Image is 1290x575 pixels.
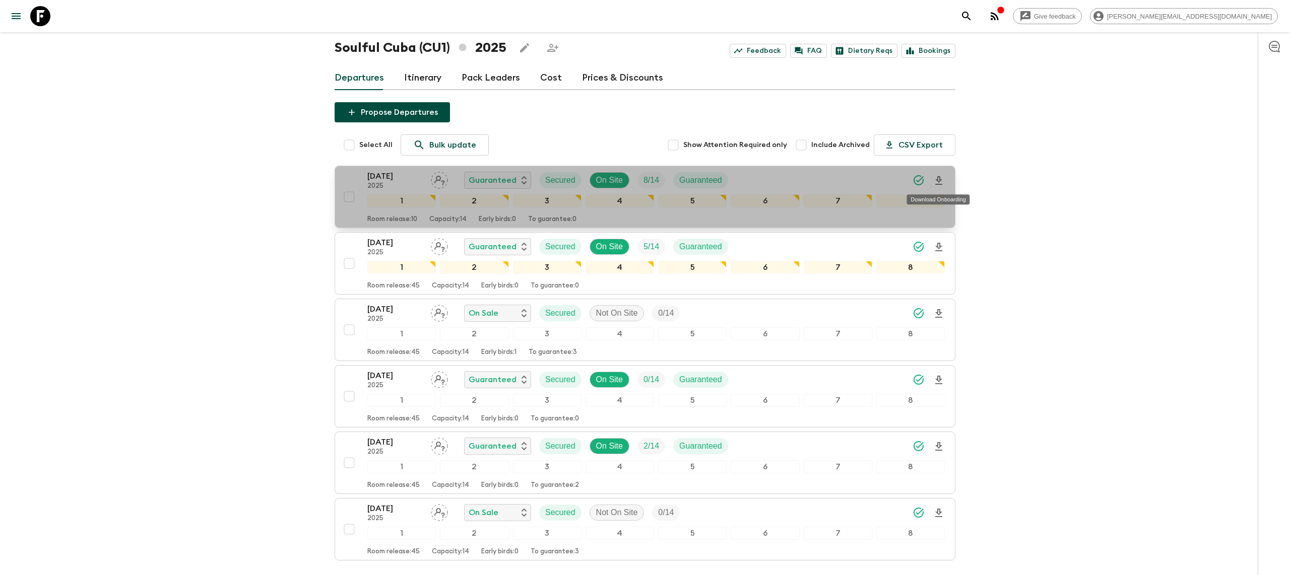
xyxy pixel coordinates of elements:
div: Trip Fill [637,172,665,188]
div: 2 [440,527,508,540]
p: [DATE] [367,303,423,315]
p: Room release: 45 [367,415,420,423]
div: 7 [804,527,872,540]
span: Include Archived [811,140,870,150]
p: Room release: 10 [367,215,417,224]
p: 2025 [367,382,423,390]
div: Trip Fill [652,505,680,521]
div: 1 [367,327,436,340]
p: Secured [545,174,575,186]
svg: Download Onboarding [933,175,945,187]
p: To guarantee: 3 [529,348,577,356]
div: 4 [586,394,654,407]
p: On Site [596,241,623,253]
div: Secured [539,239,582,255]
div: 7 [804,194,872,207]
svg: Synced Successfully [913,307,925,319]
a: Departures [335,66,384,90]
p: Capacity: 14 [432,348,469,356]
p: Guaranteed [679,440,722,452]
div: 1 [367,394,436,407]
p: Capacity: 14 [432,548,469,556]
div: 5 [658,460,727,473]
div: 8 [876,394,945,407]
p: Early birds: 0 [481,282,519,290]
p: On Sale [469,307,498,319]
p: On Site [596,374,623,386]
div: On Site [590,438,629,454]
div: 6 [731,327,799,340]
p: Secured [545,507,575,519]
a: Itinerary [404,66,441,90]
p: On Site [596,174,623,186]
a: FAQ [790,44,827,58]
button: Propose Departures [335,102,450,122]
p: Not On Site [596,507,638,519]
svg: Synced Successfully [913,440,925,452]
a: Give feedback [1013,8,1082,24]
span: Assign pack leader [431,175,448,183]
div: 5 [658,194,727,207]
p: To guarantee: 0 [531,282,579,290]
svg: Download Onboarding [933,507,945,519]
p: Not On Site [596,307,638,319]
button: menu [6,6,26,26]
p: Early birds: 0 [481,415,519,423]
div: 8 [876,327,945,340]
button: [DATE]2025Assign pack leaderGuaranteedSecuredOn SiteTrip FillGuaranteed12345678Room release:45Cap... [335,365,955,427]
svg: Synced Successfully [913,507,925,519]
p: [DATE] [367,237,423,249]
button: [DATE]2025Assign pack leaderOn SaleSecuredNot On SiteTrip Fill12345678Room release:45Capacity:14E... [335,299,955,361]
div: 1 [367,460,436,473]
div: 1 [367,261,436,274]
div: 3 [513,460,582,473]
div: 5 [658,327,727,340]
p: Early birds: 0 [481,548,519,556]
div: 6 [731,394,799,407]
p: 0 / 14 [658,307,674,319]
svg: Synced Successfully [913,241,925,253]
div: Trip Fill [652,305,680,321]
div: 4 [586,194,654,207]
div: On Site [590,372,629,388]
p: 2025 [367,448,423,456]
div: Secured [539,172,582,188]
div: 6 [731,261,799,274]
p: Guaranteed [679,174,722,186]
p: Guaranteed [469,440,517,452]
p: 8 / 14 [643,174,659,186]
svg: Download Onboarding [933,441,945,453]
div: Secured [539,505,582,521]
p: Room release: 45 [367,481,420,489]
p: Secured [545,440,575,452]
svg: Download Onboarding [933,374,945,386]
div: 8 [876,460,945,473]
button: [DATE]2025Assign pack leaderGuaranteedSecuredOn SiteTrip FillGuaranteed12345678Room release:10Cap... [335,166,955,228]
p: [DATE] [367,502,423,515]
p: Secured [545,374,575,386]
div: 2 [440,194,508,207]
div: 2 [440,394,508,407]
h1: Soulful Cuba (CU1) 2025 [335,38,506,58]
button: Edit this itinerary [514,38,535,58]
p: Early birds: 0 [481,481,519,489]
div: 3 [513,394,582,407]
div: 5 [658,261,727,274]
div: 3 [513,261,582,274]
p: Room release: 45 [367,282,420,290]
p: To guarantee: 0 [528,215,576,224]
div: 6 [731,527,799,540]
div: 3 [513,194,582,207]
div: 4 [586,527,654,540]
div: Secured [539,305,582,321]
div: Trip Fill [637,239,665,255]
div: 8 [876,194,945,207]
p: [DATE] [367,170,423,182]
div: 4 [586,261,654,274]
svg: Synced Successfully [913,174,925,186]
p: Early birds: 1 [481,348,517,356]
span: [PERSON_NAME][EMAIL_ADDRESS][DOMAIN_NAME] [1102,13,1277,20]
div: On Site [590,172,629,188]
p: Room release: 45 [367,348,420,356]
div: 2 [440,460,508,473]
